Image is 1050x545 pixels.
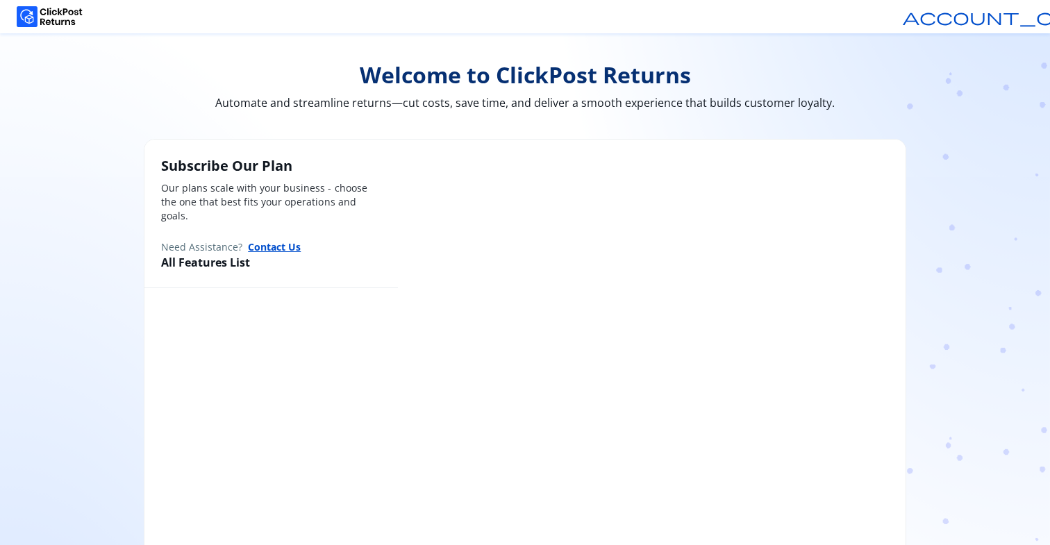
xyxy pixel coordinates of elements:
[161,240,242,254] span: Need Assistance?
[144,61,906,89] span: Welcome to ClickPost Returns
[17,6,83,27] img: Logo
[248,240,301,254] button: Contact Us
[144,94,906,111] span: Automate and streamline returns—cut costs, save time, and deliver a smooth experience that builds...
[161,181,381,223] p: Our plans scale with your business - choose the one that best fits your operations and goals.
[161,255,250,270] span: All Features List
[161,156,381,176] h2: Subscribe Our Plan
